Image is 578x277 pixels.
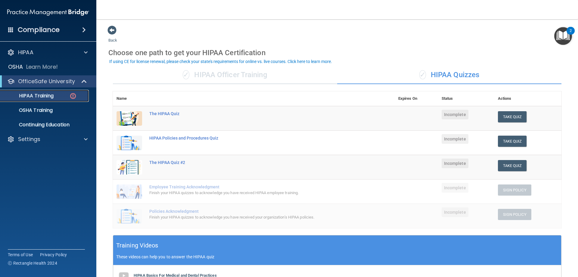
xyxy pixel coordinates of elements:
[442,110,468,119] span: Incomplete
[109,59,332,64] div: If using CE for license renewal, please check your state's requirements for online vs. live cours...
[183,70,189,79] span: ✓
[570,31,572,39] div: 2
[7,136,88,143] a: Settings
[7,6,89,18] img: PMB logo
[113,66,337,84] div: HIPAA Officer Training
[149,209,365,214] div: Policies Acknowledgment
[7,78,87,85] a: OfficeSafe University
[442,183,468,193] span: Incomplete
[442,134,468,144] span: Incomplete
[337,66,561,84] div: HIPAA Quizzes
[438,91,494,106] th: Status
[442,159,468,168] span: Incomplete
[7,49,88,56] a: HIPAA
[116,254,558,259] p: These videos can help you to answer the HIPAA quiz
[18,78,75,85] p: OfficeSafe University
[149,184,365,189] div: Employee Training Acknowledgment
[108,31,117,42] a: Back
[498,136,527,147] button: Take Quiz
[18,26,60,34] h4: Compliance
[149,136,365,140] div: HIPAA Policies and Procedures Quiz
[108,58,333,65] button: If using CE for license renewal, please check your state's requirements for online vs. live cours...
[8,252,33,258] a: Terms of Use
[4,107,53,113] p: OSHA Training
[494,91,561,106] th: Actions
[498,209,531,220] button: Sign Policy
[395,91,438,106] th: Expires On
[149,111,365,116] div: The HIPAA Quiz
[498,184,531,196] button: Sign Policy
[149,189,365,197] div: Finish your HIPAA quizzes to acknowledge you have received HIPAA employee training.
[8,260,57,266] span: Ⓒ Rectangle Health 2024
[18,136,40,143] p: Settings
[419,70,426,79] span: ✓
[69,92,77,100] img: danger-circle.6113f641.png
[18,49,33,56] p: HIPAA
[149,160,365,165] div: The HIPAA Quiz #2
[442,207,468,217] span: Incomplete
[4,122,86,128] p: Continuing Education
[40,252,67,258] a: Privacy Policy
[116,240,158,251] h5: Training Videos
[4,93,54,99] p: HIPAA Training
[498,160,527,171] button: Take Quiz
[113,91,146,106] th: Name
[108,44,566,61] div: Choose one path to get your HIPAA Certification
[26,63,58,71] p: Learn More!
[554,27,572,45] button: Open Resource Center, 2 new notifications
[498,111,527,122] button: Take Quiz
[149,214,365,221] div: Finish your HIPAA quizzes to acknowledge you have received your organization’s HIPAA policies.
[8,63,23,71] p: OSHA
